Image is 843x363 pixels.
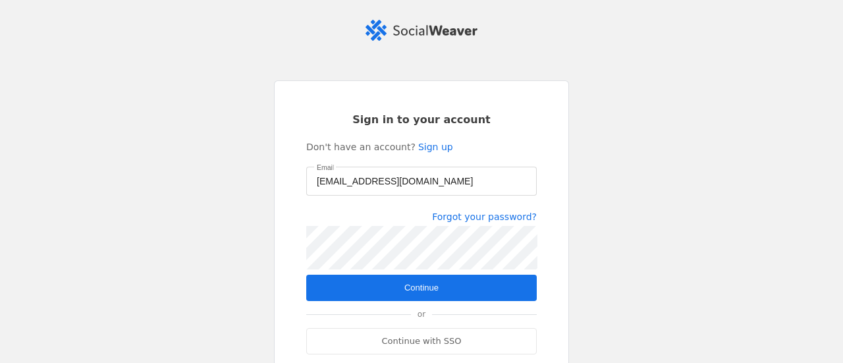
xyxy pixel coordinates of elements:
button: Continue [306,275,537,301]
a: Sign up [418,140,453,154]
span: Continue [404,281,439,294]
a: Forgot your password? [432,211,537,222]
span: or [411,301,432,327]
a: Continue with SSO [306,328,537,354]
input: Email [317,173,526,189]
span: Sign in to your account [352,113,491,127]
span: Don't have an account? [306,140,416,154]
mat-label: Email [317,162,334,174]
